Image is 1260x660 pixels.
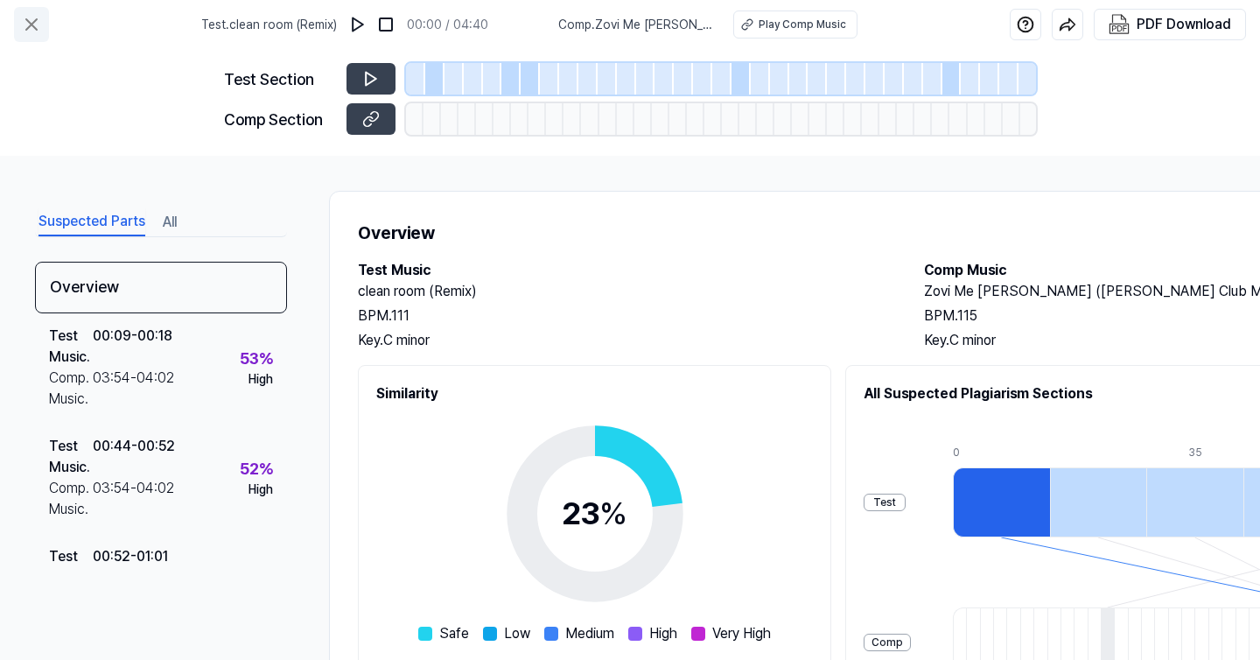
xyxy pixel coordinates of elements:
[201,16,337,34] span: Test . clean room (Remix)
[93,368,174,410] div: 03:54 - 04:02
[49,546,93,588] div: Test Music .
[1105,10,1235,39] button: PDF Download
[649,623,677,644] span: High
[35,262,287,313] div: Overview
[49,478,93,520] div: Comp. Music .
[599,495,627,532] span: %
[864,634,911,651] div: Comp
[93,326,172,368] div: 00:09 - 00:18
[504,623,530,644] span: Low
[712,623,771,644] span: Very High
[953,445,1050,460] div: 0
[733,11,857,39] button: Play Comp Music
[1059,16,1076,33] img: share
[358,281,889,302] h2: clean room (Remix)
[1017,16,1034,33] img: help
[1109,14,1130,35] img: PDF Download
[224,108,336,131] div: Comp Section
[93,436,175,478] div: 00:44 - 00:52
[377,16,395,33] img: stop
[93,546,168,588] div: 00:52 - 01:01
[224,67,336,91] div: Test Section
[558,16,712,34] span: Comp . Zovi Me [PERSON_NAME] ([PERSON_NAME] Club Mix)
[407,16,488,34] div: 00:00 / 04:40
[49,368,93,410] div: Comp. Music .
[864,494,906,511] div: Test
[376,383,813,404] h2: Similarity
[93,478,174,520] div: 03:54 - 04:02
[49,436,93,478] div: Test Music .
[349,16,367,33] img: play
[759,17,846,32] div: Play Comp Music
[38,208,145,236] button: Suspected Parts
[163,208,177,236] button: All
[49,326,93,368] div: Test Music .
[562,490,627,537] div: 23
[358,330,889,351] div: Key. C minor
[240,347,273,370] div: 53 %
[240,457,273,481] div: 52 %
[1137,13,1231,36] div: PDF Download
[439,623,469,644] span: Safe
[248,370,273,389] div: High
[565,623,614,644] span: Medium
[358,305,889,326] div: BPM. 111
[358,260,889,281] h2: Test Music
[248,481,273,499] div: High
